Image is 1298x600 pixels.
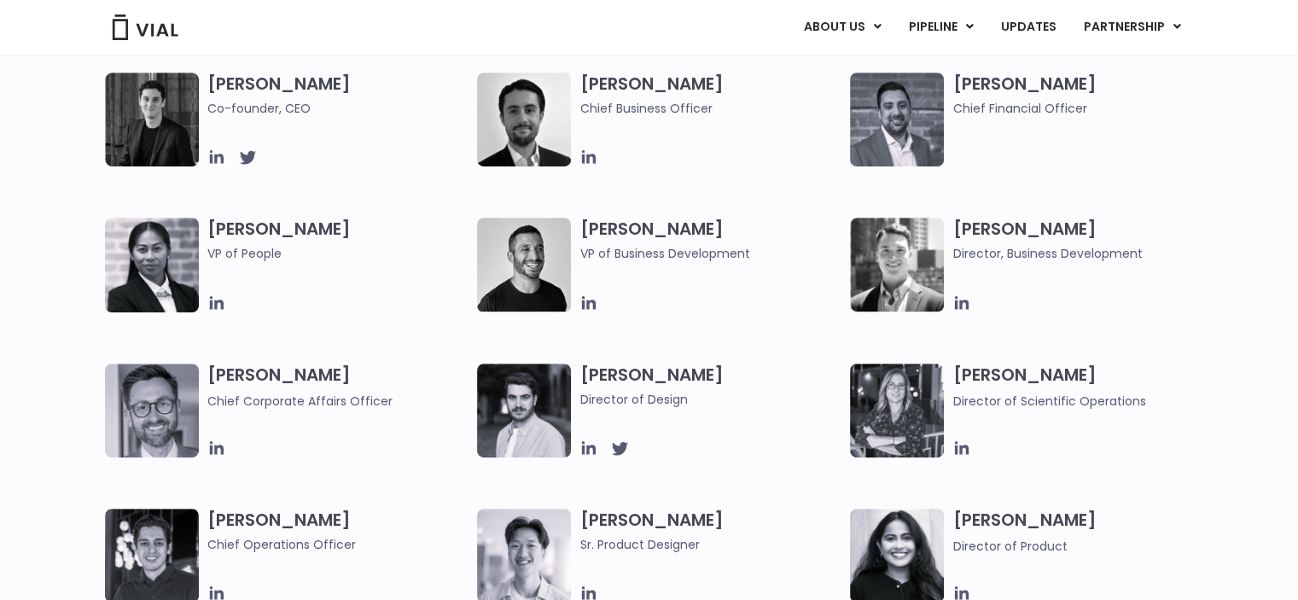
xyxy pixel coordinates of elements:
[952,393,1145,410] span: Director of Scientific Operations
[207,73,469,118] h3: [PERSON_NAME]
[952,364,1214,411] h3: [PERSON_NAME]
[207,535,469,554] span: Chief Operations Officer
[579,364,841,409] h3: [PERSON_NAME]
[579,218,841,263] h3: [PERSON_NAME]
[952,73,1214,118] h3: [PERSON_NAME]
[579,73,841,118] h3: [PERSON_NAME]
[111,15,179,40] img: Vial Logo
[477,73,571,166] img: A black and white photo of a man in a suit holding a vial.
[850,73,944,166] img: Headshot of smiling man named Samir
[207,218,469,288] h3: [PERSON_NAME]
[579,244,841,263] span: VP of Business Development
[1069,13,1194,42] a: PARTNERSHIPMenu Toggle
[105,218,199,312] img: Catie
[789,13,893,42] a: ABOUT USMenu Toggle
[477,364,571,457] img: Headshot of smiling man named Albert
[952,538,1067,555] span: Director of Product
[952,218,1214,263] h3: [PERSON_NAME]
[952,99,1214,118] span: Chief Financial Officer
[477,218,571,312] img: A black and white photo of a man smiling.
[207,99,469,118] span: Co-founder, CEO
[579,99,841,118] span: Chief Business Officer
[207,393,393,410] span: Chief Corporate Affairs Officer
[894,13,986,42] a: PIPELINEMenu Toggle
[850,218,944,312] img: A black and white photo of a smiling man in a suit at ARVO 2023.
[105,73,199,166] img: A black and white photo of a man in a suit attending a Summit.
[207,244,469,263] span: VP of People
[579,535,841,554] span: Sr. Product Designer
[207,509,469,554] h3: [PERSON_NAME]
[105,364,199,457] img: Paolo-M
[850,364,944,457] img: Headshot of smiling woman named Sarah
[952,244,1214,263] span: Director, Business Development
[987,13,1068,42] a: UPDATES
[579,509,841,554] h3: [PERSON_NAME]
[579,390,841,409] span: Director of Design
[952,509,1214,556] h3: [PERSON_NAME]
[207,364,469,411] h3: [PERSON_NAME]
